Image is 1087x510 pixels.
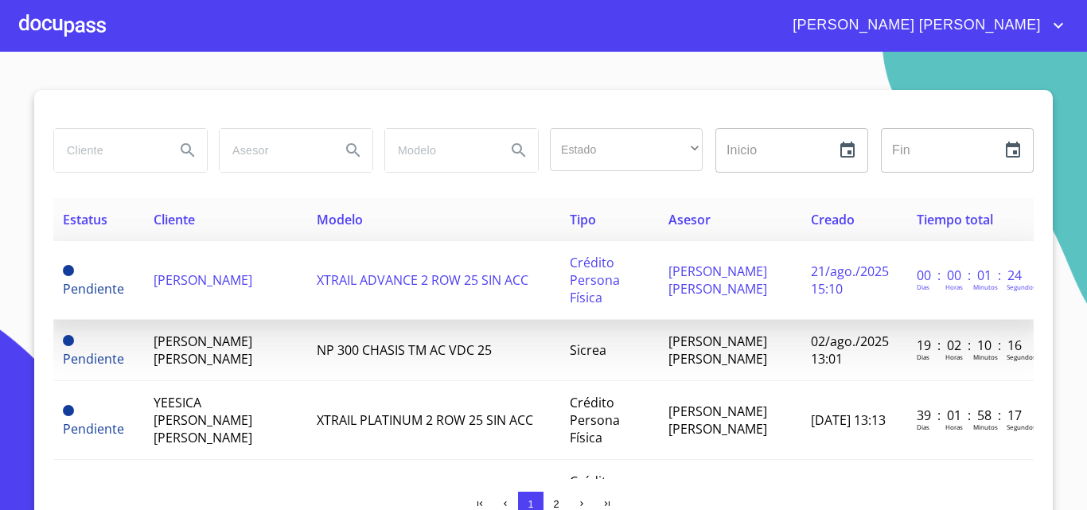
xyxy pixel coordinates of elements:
span: [DATE] 13:13 [811,411,886,429]
span: [PERSON_NAME] [PERSON_NAME] [668,403,767,438]
p: 39 : 01 : 58 : 17 [917,407,1024,424]
p: Segundos [1007,282,1036,291]
span: [PERSON_NAME] [154,271,252,289]
p: Horas [945,352,963,361]
span: 2 [553,498,559,510]
span: Crédito Persona Física [570,394,620,446]
p: 19 : 02 : 10 : 16 [917,337,1024,354]
input: search [385,129,493,172]
span: XTRAIL ADVANCE 2 ROW 25 SIN ACC [317,271,528,289]
p: Segundos [1007,422,1036,431]
span: 02/ago./2025 13:01 [811,333,889,368]
input: search [54,129,162,172]
button: Search [169,131,207,169]
span: Pendiente [63,420,124,438]
p: Segundos [1007,352,1036,361]
div: ​ [550,128,703,171]
span: Pendiente [63,335,74,346]
span: Pendiente [63,350,124,368]
p: Horas [945,282,963,291]
button: Search [500,131,538,169]
span: [PERSON_NAME] [PERSON_NAME] [668,333,767,368]
span: Cliente [154,211,195,228]
span: XTRAIL PLATINUM 2 ROW 25 SIN ACC [317,411,533,429]
p: 00 : 00 : 01 : 24 [917,267,1024,284]
span: Tipo [570,211,596,228]
p: Dias [917,422,929,431]
span: Asesor [668,211,711,228]
span: Tiempo total [917,211,993,228]
button: Search [334,131,372,169]
span: Sicrea [570,341,606,359]
p: Minutos [973,352,998,361]
p: Horas [945,422,963,431]
span: Creado [811,211,855,228]
p: Dias [917,352,929,361]
span: Crédito Persona Física [570,254,620,306]
span: Modelo [317,211,363,228]
span: NP 300 CHASIS TM AC VDC 25 [317,341,492,359]
p: Minutos [973,422,998,431]
button: account of current user [781,13,1068,38]
span: Pendiente [63,280,124,298]
input: search [220,129,328,172]
span: 21/ago./2025 15:10 [811,263,889,298]
span: Pendiente [63,265,74,276]
p: Dias [917,282,929,291]
span: 1 [528,498,533,510]
span: [PERSON_NAME] [PERSON_NAME] [781,13,1049,38]
span: [PERSON_NAME] [PERSON_NAME] [668,263,767,298]
span: YEESICA [PERSON_NAME] [PERSON_NAME] [154,394,252,446]
span: Pendiente [63,405,74,416]
p: Minutos [973,282,998,291]
span: Estatus [63,211,107,228]
span: [PERSON_NAME] [PERSON_NAME] [154,333,252,368]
